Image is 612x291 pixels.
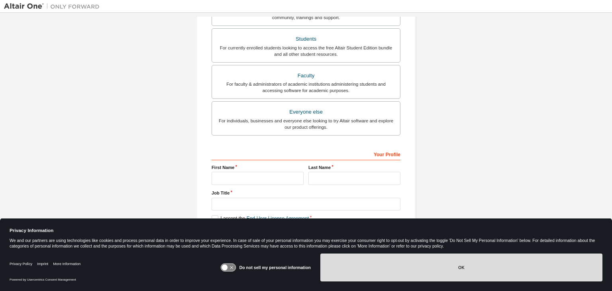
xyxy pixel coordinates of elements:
[247,216,309,221] a: End-User License Agreement
[217,118,395,130] div: For individuals, businesses and everyone else looking to try Altair software and explore our prod...
[308,164,400,171] label: Last Name
[212,215,309,222] label: I accept the
[217,81,395,94] div: For faculty & administrators of academic institutions administering students and accessing softwa...
[212,164,304,171] label: First Name
[217,45,395,57] div: For currently enrolled students looking to access the free Altair Student Edition bundle and all ...
[217,33,395,45] div: Students
[212,190,400,196] label: Job Title
[217,70,395,81] div: Faculty
[217,106,395,118] div: Everyone else
[4,2,104,10] img: Altair One
[212,147,400,160] div: Your Profile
